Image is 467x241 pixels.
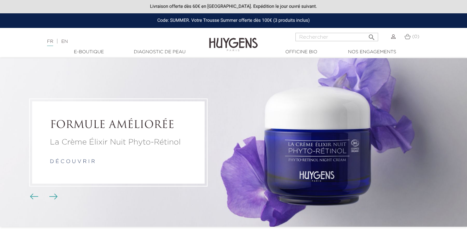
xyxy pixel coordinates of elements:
[61,39,68,44] a: EN
[340,49,404,56] a: Nos engagements
[44,38,190,45] div: |
[50,136,187,148] p: La Crème Élixir Nuit Phyto-Rétinol
[366,31,377,40] button: 
[368,32,376,39] i: 
[47,39,53,46] a: FR
[295,33,378,41] input: Rechercher
[50,119,187,132] h2: FORMULE AMÉLIORÉE
[127,49,192,56] a: Diagnostic de peau
[269,49,334,56] a: Officine Bio
[209,27,258,52] img: Huygens
[32,192,54,201] div: Boutons du carrousel
[56,49,121,56] a: E-Boutique
[412,34,419,39] span: (0)
[50,159,95,164] a: d é c o u v r i r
